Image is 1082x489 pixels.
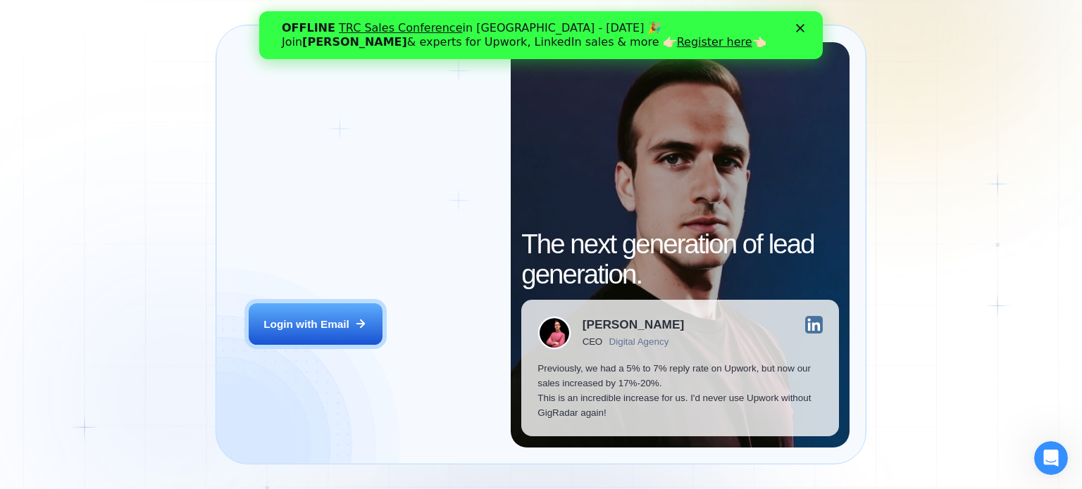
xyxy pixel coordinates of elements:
[537,13,551,21] div: Закрити
[537,361,823,421] p: Previously, we had a 5% to 7% reply rate on Upwork, but now our sales increased by 17%-20%. This ...
[609,336,669,347] div: Digital Agency
[1034,441,1068,475] iframe: Intercom live chat
[259,11,823,59] iframe: Intercom live chat банер
[418,24,493,37] a: Register here
[263,317,349,331] div: Login with Email
[249,303,383,345] button: Login with Email
[521,229,839,288] h2: The next generation of lead generation.
[583,336,602,347] div: CEO
[583,319,684,331] div: [PERSON_NAME]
